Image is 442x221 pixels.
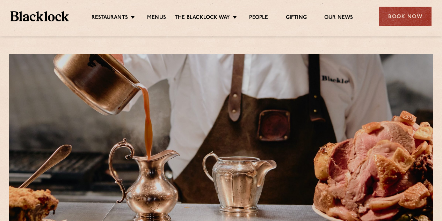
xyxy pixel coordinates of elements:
div: Book Now [379,7,432,26]
a: Our News [324,14,353,22]
a: Menus [147,14,166,22]
img: BL_Textured_Logo-footer-cropped.svg [10,11,69,21]
a: People [249,14,268,22]
a: Restaurants [92,14,128,22]
a: The Blacklock Way [175,14,230,22]
a: Gifting [286,14,307,22]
